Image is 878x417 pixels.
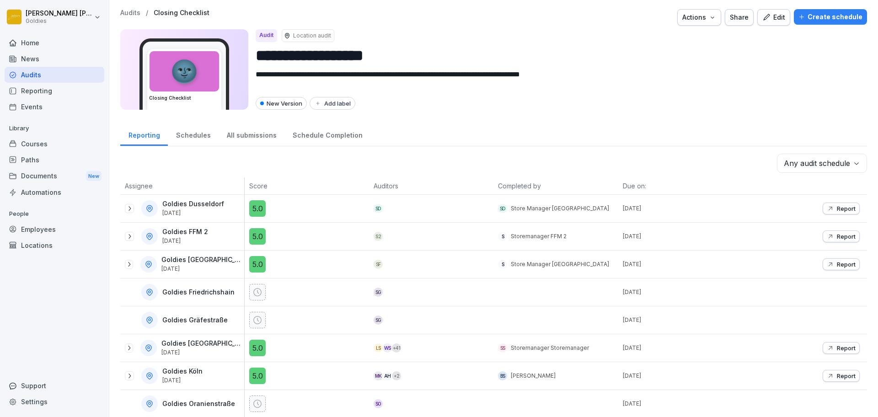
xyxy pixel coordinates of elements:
[162,400,235,408] p: Goldies Oranienstraße
[837,261,856,268] p: Report
[5,83,104,99] a: Reporting
[161,349,242,356] p: [DATE]
[623,232,743,241] p: [DATE]
[794,9,867,25] button: Create schedule
[498,204,507,213] div: SD
[256,97,307,110] div: New Version
[374,315,383,325] div: SG
[5,35,104,51] a: Home
[26,18,92,24] p: Goldies
[162,368,203,375] p: Goldies Köln
[249,368,266,384] div: 5.0
[511,204,609,213] p: Store Manager [GEOGRAPHIC_DATA]
[293,32,331,40] p: Location audit
[374,371,383,380] div: MK
[374,288,383,297] div: SG
[5,136,104,152] div: Courses
[120,123,168,146] a: Reporting
[5,221,104,237] a: Employees
[5,184,104,200] div: Automations
[310,97,355,110] button: Add label
[5,121,104,136] p: Library
[162,238,208,244] p: [DATE]
[837,205,856,212] p: Report
[725,9,754,26] button: Share
[498,232,507,241] div: S
[168,123,219,146] a: Schedules
[623,372,743,380] p: [DATE]
[374,232,383,241] div: S2
[5,168,104,185] div: Documents
[162,289,235,296] p: Goldies Friedrichshain
[823,230,860,242] button: Report
[823,203,860,214] button: Report
[511,344,589,352] p: Storemanager Storemanager
[511,372,556,380] p: [PERSON_NAME]
[5,51,104,67] a: News
[498,260,507,269] div: S
[5,99,104,115] a: Events
[249,256,266,273] div: 5.0
[837,233,856,240] p: Report
[623,344,743,352] p: [DATE]
[162,210,224,216] p: [DATE]
[837,344,856,352] p: Report
[5,237,104,253] a: Locations
[249,340,266,356] div: 5.0
[154,9,209,17] a: Closing Checklist
[5,378,104,394] div: Support
[392,371,401,380] div: + 2
[86,171,102,182] div: New
[120,9,140,17] a: Audits
[150,51,219,91] div: 🌚
[149,95,219,102] h3: Closing Checklist
[249,181,364,191] p: Score
[677,9,721,26] button: Actions
[837,372,856,380] p: Report
[823,258,860,270] button: Report
[623,400,743,408] p: [DATE]
[392,343,401,353] div: + 41
[623,204,743,213] p: [DATE]
[757,9,790,26] button: Edit
[284,123,370,146] a: Schedule Completion
[249,200,266,217] div: 5.0
[5,152,104,168] a: Paths
[374,399,383,408] div: SO
[374,204,383,213] div: SD
[219,123,284,146] a: All submissions
[5,207,104,221] p: People
[5,394,104,410] a: Settings
[162,228,208,236] p: Goldies FFM 2
[823,370,860,382] button: Report
[161,256,242,264] p: Goldies [GEOGRAPHIC_DATA]
[623,260,743,268] p: [DATE]
[162,316,228,324] p: Goldies Gräfestraße
[5,67,104,83] a: Audits
[498,371,507,380] div: BS
[161,340,242,347] p: Goldies [GEOGRAPHIC_DATA]
[383,343,392,353] div: WS
[798,12,862,22] div: Create schedule
[623,316,743,324] p: [DATE]
[125,181,240,191] p: Assignee
[314,100,351,107] div: Add label
[823,342,860,354] button: Report
[256,29,277,42] div: Audit
[682,12,716,22] div: Actions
